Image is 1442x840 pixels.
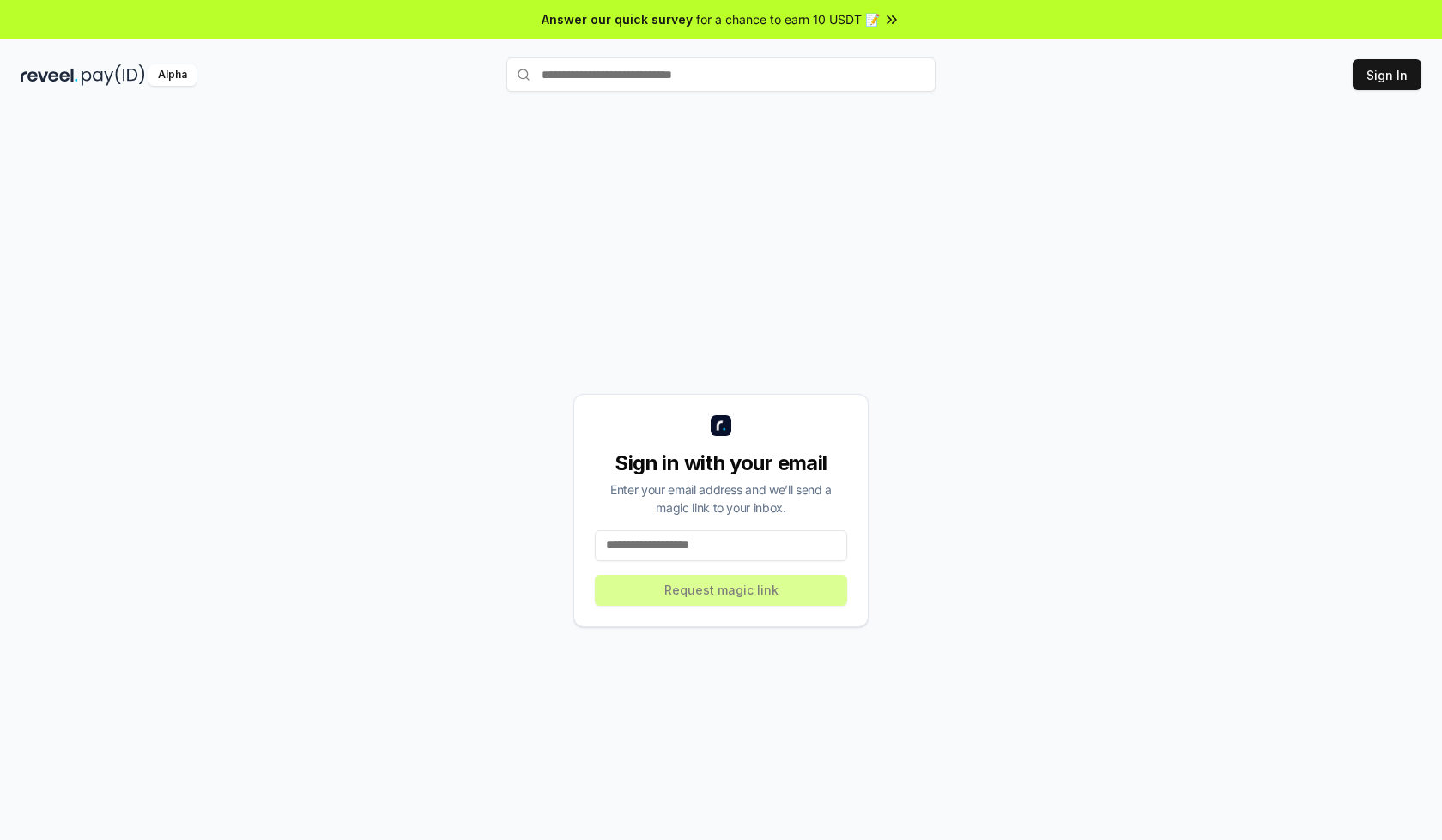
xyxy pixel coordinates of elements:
[696,10,880,28] span: for a chance to earn 10 USDT 📝
[711,415,731,436] img: logo_small
[542,10,693,28] span: Answer our quick survey
[21,64,78,86] img: reveel_dark
[595,450,847,477] div: Sign in with your email
[148,64,197,86] div: Alpha
[82,64,145,86] img: pay_id
[1353,59,1421,90] button: Sign In
[595,480,847,517] div: Enter your email address and we’ll send a magic link to your inbox.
